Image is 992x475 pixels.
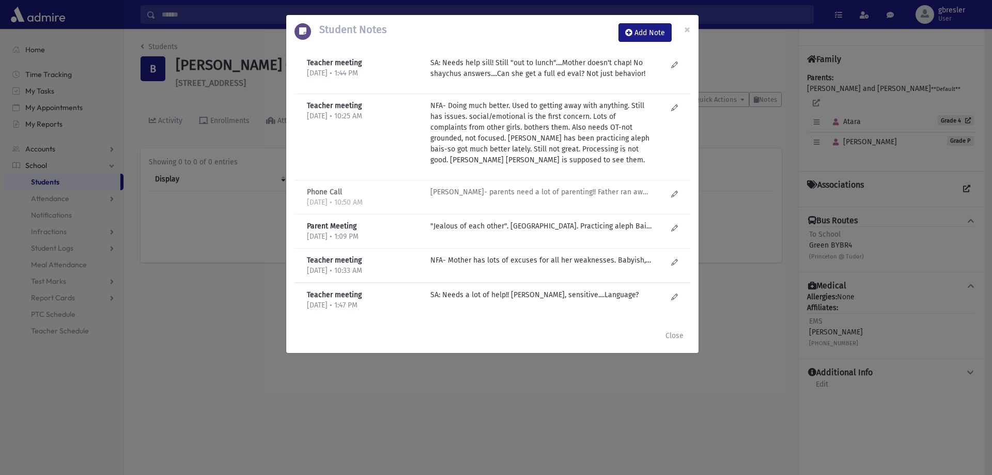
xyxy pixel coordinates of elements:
p: "Jealous of each other". [GEOGRAPHIC_DATA]. Practicing aleph Bais at home. Picking up a little. N... [430,221,652,232]
p: SA: Needs help sill! Still "out to lunch"....Mother doesn't chap! No shaychus answers....Can she ... [430,57,652,79]
b: Parent Meeting [307,222,357,231]
p: SA: Needs a lot of help!! [PERSON_NAME], sensitive....Language? [430,289,652,300]
p: [DATE] • 10:50 AM [307,197,420,208]
b: Phone Call [307,188,342,196]
b: Teacher meeting [307,290,362,299]
button: Add Note [618,23,672,42]
p: NFA- Mother has lots of excuses for all her weaknesses. Babyish, always fighting, crying, saying ... [430,255,652,266]
p: [DATE] • 1:47 PM [307,300,420,311]
h5: Student Notes [311,23,386,36]
p: [DATE] • 10:25 AM [307,111,420,121]
p: [DATE] • 1:09 PM [307,232,420,242]
p: [DATE] • 10:33 AM [307,266,420,276]
b: Teacher meeting [307,58,362,67]
b: Teacher meeting [307,101,362,110]
span: × [684,22,690,37]
button: Close [659,326,690,345]
button: Close [676,15,699,44]
p: [DATE] • 1:44 PM [307,68,420,79]
b: Teacher meeting [307,256,362,265]
p: NFA- Doing much better. Used to getting away with anything. Still has issues. social/emotional is... [430,100,652,165]
p: [PERSON_NAME]- parents need a lot of parenting!! Father ran away from his parents lifestyle. [PER... [430,187,652,197]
